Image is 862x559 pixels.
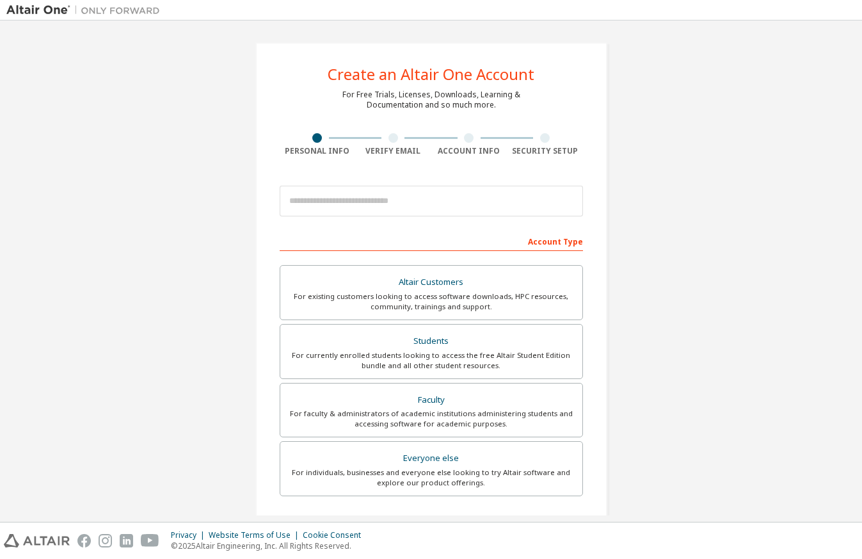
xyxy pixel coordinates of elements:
[6,4,166,17] img: Altair One
[288,409,575,429] div: For faculty & administrators of academic institutions administering students and accessing softwa...
[288,467,575,488] div: For individuals, businesses and everyone else looking to try Altair software and explore our prod...
[171,530,209,540] div: Privacy
[328,67,534,82] div: Create an Altair One Account
[280,146,356,156] div: Personal Info
[288,391,575,409] div: Faculty
[99,534,112,547] img: instagram.svg
[120,534,133,547] img: linkedin.svg
[431,146,507,156] div: Account Info
[209,530,303,540] div: Website Terms of Use
[288,273,575,291] div: Altair Customers
[288,332,575,350] div: Students
[4,534,70,547] img: altair_logo.svg
[288,450,575,467] div: Everyone else
[288,350,575,371] div: For currently enrolled students looking to access the free Altair Student Edition bundle and all ...
[171,540,369,551] p: © 2025 Altair Engineering, Inc. All Rights Reserved.
[342,90,520,110] div: For Free Trials, Licenses, Downloads, Learning & Documentation and so much more.
[303,530,369,540] div: Cookie Consent
[141,534,159,547] img: youtube.svg
[280,231,583,251] div: Account Type
[288,291,575,312] div: For existing customers looking to access software downloads, HPC resources, community, trainings ...
[77,534,91,547] img: facebook.svg
[507,146,583,156] div: Security Setup
[355,146,431,156] div: Verify Email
